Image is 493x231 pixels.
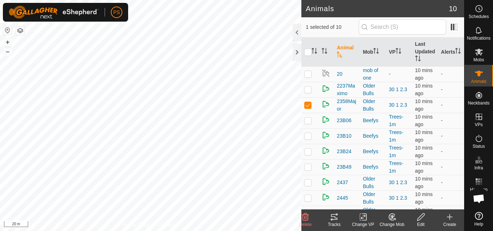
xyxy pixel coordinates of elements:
span: Help [474,222,483,226]
td: - [438,206,464,221]
span: Status [472,144,485,148]
div: Change VP [349,221,378,228]
span: 2358Major [337,98,357,113]
img: Gallagher Logo [9,6,99,19]
td: - [438,175,464,190]
app-display-virtual-paddock-transition: - [389,71,391,77]
p-sorticon: Activate to sort [455,49,461,55]
a: 30 1 2.3 [389,102,407,108]
span: PS [113,9,120,16]
span: 23B10 [337,132,351,140]
span: Delete [299,222,312,227]
p-sorticon: Activate to sort [373,49,379,55]
a: Privacy Policy [122,222,149,228]
span: 15 Sept 2025, 1:35 pm [415,191,433,205]
div: Beefys [363,117,383,124]
img: returning on [322,115,330,124]
span: 2445 [337,194,348,202]
span: 20 [337,70,343,78]
span: 15 Sept 2025, 1:35 pm [415,114,433,127]
button: – [3,47,12,56]
span: Notifications [467,36,490,40]
a: Trees-1m [389,160,403,174]
img: returning on [322,131,330,139]
th: Animal [334,37,360,67]
a: Contact Us [158,222,179,228]
img: returning on [322,193,330,201]
div: Older Bulls [363,175,383,190]
img: returning on [322,146,330,155]
td: - [438,97,464,113]
img: returning on [322,100,330,108]
td: - [438,66,464,82]
div: Open chat [468,188,490,209]
th: Alerts [438,37,464,67]
span: 15 Sept 2025, 1:35 pm [415,176,433,189]
a: Help [464,209,493,229]
button: Reset Map [3,26,12,35]
th: Last Updated [412,37,438,67]
p-sorticon: Activate to sort [396,49,401,55]
span: Infra [474,166,483,170]
div: Older Bulls [363,191,383,206]
span: 2437 [337,179,348,186]
td: - [438,144,464,159]
input: Search (S) [359,19,446,35]
div: Older Bulls [363,206,383,221]
img: returning on [322,84,330,93]
div: Edit [406,221,435,228]
h2: Animals [306,4,449,13]
td: - [438,190,464,206]
img: returning on [322,208,330,217]
img: returning on [322,177,330,186]
div: Beefys [363,148,383,155]
td: - [438,128,464,144]
span: 15 Sept 2025, 1:35 pm [415,160,433,174]
span: Heatmap [470,187,488,192]
img: returning on [322,162,330,170]
span: 10 [449,3,457,14]
span: 2237Maximo [337,82,357,97]
span: 23B24 [337,148,351,155]
span: Mobs [474,58,484,62]
div: Tracks [320,221,349,228]
p-sorticon: Activate to sort [311,49,317,55]
button: Map Layers [16,26,25,35]
span: Animals [471,79,487,84]
span: 23B06 [337,117,351,124]
a: Trees-1m [389,114,403,127]
img: returning off [322,69,330,77]
th: VP [386,37,412,67]
td: - [438,82,464,97]
a: Trees-1m [389,129,403,143]
a: Trees-1m [389,145,403,158]
span: 15 Sept 2025, 1:35 pm [415,98,433,112]
p-sorticon: Activate to sort [322,49,327,55]
div: Create [435,221,464,228]
span: 1 selected of 10 [306,23,358,31]
div: mob of one [363,67,383,82]
div: Change Mob [378,221,406,228]
td: - [438,113,464,128]
span: 15 Sept 2025, 1:35 pm [415,145,433,158]
a: 30 1 2.3 [389,195,407,201]
a: 30 1 2.3 [389,86,407,92]
span: 15 Sept 2025, 1:35 pm [415,67,433,81]
span: 15 Sept 2025, 1:35 pm [415,129,433,143]
td: - [438,159,464,175]
span: 15 Sept 2025, 1:35 pm [415,207,433,220]
span: Schedules [468,14,489,19]
a: 30 1 2.3 [389,179,407,185]
div: Older Bulls [363,82,383,97]
div: Older Bulls [363,98,383,113]
div: Beefys [363,132,383,140]
div: Beefys [363,163,383,171]
span: 15 Sept 2025, 1:35 pm [415,83,433,96]
span: Neckbands [468,101,489,105]
span: VPs [475,123,483,127]
span: 23B49 [337,163,351,171]
p-sorticon: Activate to sort [337,53,343,58]
th: Mob [360,37,386,67]
p-sorticon: Activate to sort [415,57,421,62]
button: + [3,38,12,46]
